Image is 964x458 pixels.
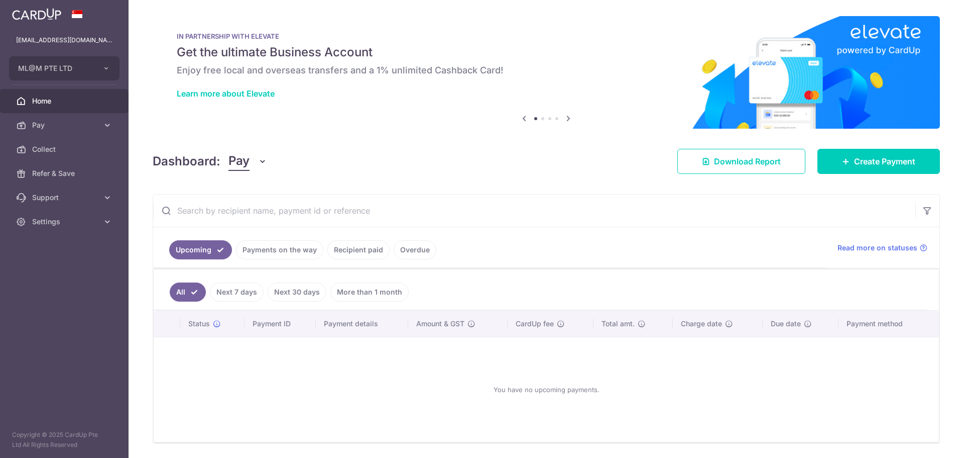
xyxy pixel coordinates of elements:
[153,195,915,227] input: Search by recipient name, payment id or reference
[316,311,408,337] th: Payment details
[9,56,119,80] button: ML@M PTE LTD
[245,311,316,337] th: Payment ID
[32,217,98,227] span: Settings
[32,120,98,130] span: Pay
[900,428,954,453] iframe: Opens a widget where you can find more information
[32,168,98,178] span: Refer & Save
[16,35,112,45] p: [EMAIL_ADDRESS][DOMAIN_NAME]
[153,152,220,170] h4: Dashboard:
[166,345,927,434] div: You have no upcoming payments.
[681,319,722,329] span: Charge date
[177,44,916,60] h5: Get the ultimate Business Account
[416,319,464,329] span: Amount & GST
[177,64,916,76] h6: Enjoy free local and overseas transfers and a 1% unlimited Cashback Card!
[837,243,917,253] span: Read more on statuses
[228,152,267,171] button: Pay
[32,96,98,106] span: Home
[771,319,801,329] span: Due date
[177,32,916,40] p: IN PARTNERSHIP WITH ELEVATE
[188,319,210,329] span: Status
[268,283,326,302] a: Next 30 days
[18,63,92,73] span: ML@M PTE LTD
[601,319,635,329] span: Total amt.
[854,155,915,167] span: Create Payment
[838,311,939,337] th: Payment method
[32,193,98,203] span: Support
[12,8,61,20] img: CardUp
[330,283,409,302] a: More than 1 month
[170,283,206,302] a: All
[32,144,98,154] span: Collect
[169,240,232,259] a: Upcoming
[714,155,781,167] span: Download Report
[153,16,940,129] img: Renovation banner
[228,152,250,171] span: Pay
[837,243,927,253] a: Read more on statuses
[516,319,554,329] span: CardUp fee
[236,240,323,259] a: Payments on the way
[327,240,390,259] a: Recipient paid
[177,88,275,99] a: Learn more about Elevate
[677,149,805,174] a: Download Report
[817,149,940,174] a: Create Payment
[210,283,264,302] a: Next 7 days
[394,240,436,259] a: Overdue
